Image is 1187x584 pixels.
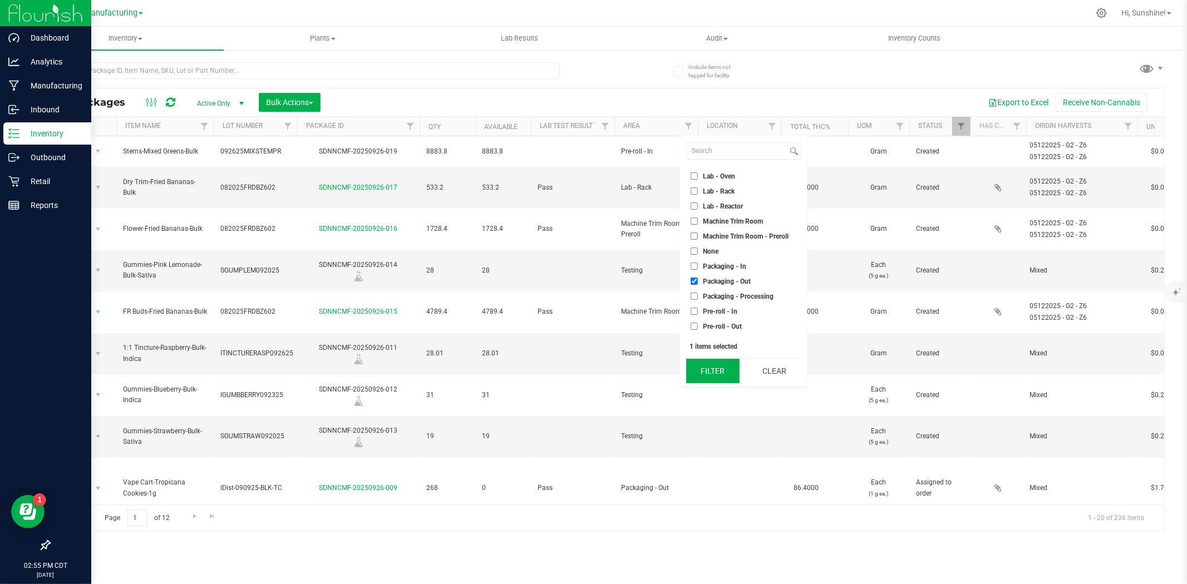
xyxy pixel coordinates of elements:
[27,33,224,43] span: Inventory
[1030,348,1134,359] div: Value 1: Mixed
[918,122,942,130] a: Status
[1146,123,1180,131] a: Unit Cost
[482,146,524,157] span: 8883.8
[295,436,421,447] div: Lab Sample
[855,348,903,359] span: Gram
[58,96,136,108] span: All Packages
[482,431,524,442] span: 19
[295,353,421,364] div: Lab Sample
[691,263,698,270] input: Packaging - In
[220,265,290,276] span: SGUMPLEM092025
[1030,483,1134,493] div: Value 1: Mixed
[8,200,19,211] inline-svg: Reports
[916,224,964,234] span: Created
[1030,152,1134,162] div: Value 2: 05122025 - G2 - Z6
[691,232,698,240] input: Machine Trim Room - Preroll
[482,224,524,234] span: 1728.4
[788,480,824,496] span: 86.4000
[621,265,691,276] span: Testing
[855,426,903,447] span: Each
[19,151,86,164] p: Outbound
[691,278,698,285] input: Packaging - Out
[84,8,137,18] span: Manufacturing
[621,390,691,400] span: Testing
[204,509,220,524] a: Go to the last page
[1030,188,1134,199] div: Value 2: 05122025 - G2 - Z6
[279,117,297,136] a: Filter
[259,93,321,112] button: Bulk Actions
[295,343,421,364] div: SDNNCMF-20250926-011
[855,182,903,193] span: Gram
[1056,93,1147,112] button: Receive Non-Cannabis
[855,437,903,447] p: (5 g ea.)
[426,483,469,493] span: 268
[220,146,290,157] span: 092625MIXSTEMPR
[538,182,608,193] span: Pass
[855,384,903,405] span: Each
[1079,509,1153,526] span: 1 - 20 of 236 items
[596,117,614,136] a: Filter
[91,180,105,195] span: select
[538,306,608,317] span: Pass
[916,182,964,193] span: Created
[426,390,469,400] span: 31
[916,348,964,359] span: Created
[295,395,421,406] div: Lab Sample
[295,260,421,281] div: SDNNCMF-20250926-014
[703,278,751,285] span: Packaging - Out
[484,123,518,131] a: Available
[33,493,46,507] iframe: Resource center unread badge
[5,561,86,571] p: 02:55 PM CDT
[482,483,524,493] span: 0
[19,175,86,188] p: Retail
[855,395,903,405] p: (5 g ea.)
[421,27,618,50] a: Lab Results
[91,429,105,444] span: select
[1095,8,1109,18] div: Manage settings
[691,202,698,210] input: Lab - Reactor
[1030,140,1134,151] div: Value 1: 05122025 - G2 - Z6
[426,306,469,317] span: 4789.4
[19,103,86,116] p: Inbound
[220,431,290,442] span: SGUMSTRAW092025
[8,152,19,163] inline-svg: Outbound
[691,308,698,315] input: Pre-roll - In
[538,224,608,234] span: Pass
[91,481,105,496] span: select
[482,182,524,193] span: 533.2
[123,477,207,498] span: Vape Cart-Tropicana Cookies-1g
[1030,176,1134,187] div: Value 1: 05122025 - G2 - Z6
[703,203,743,210] span: Lab - Reactor
[689,343,797,350] div: 1 items selected
[123,343,207,364] span: 1:1 Tincture-Raspberry-Bulk-Indica
[688,63,744,80] span: Include items not tagged for facility
[855,488,903,499] p: (1 g ea.)
[223,122,263,130] a: Lot Number
[123,224,207,234] span: Flower-Fried Bananas-Bulk
[91,221,105,237] span: select
[538,483,608,493] span: Pass
[1035,122,1091,130] a: Origin Harvests
[8,80,19,91] inline-svg: Manufacturing
[747,359,801,383] button: Clear
[857,122,871,130] a: UOM
[49,62,560,79] input: Search Package ID, Item Name, SKU, Lot or Part Number...
[19,199,86,212] p: Reports
[1030,218,1134,229] div: Value 1: 05122025 - G2 - Z6
[703,308,737,315] span: Pre-roll - In
[619,33,815,43] span: Audit
[703,323,742,330] span: Pre-roll - Out
[916,477,964,498] span: Assigned to order
[691,172,698,180] input: Lab - Oven
[482,265,524,276] span: 28
[621,483,691,493] span: Packaging - Out
[220,483,290,493] span: IDist-090925-BLK-TC
[91,387,105,403] span: select
[703,233,789,240] span: Machine Trim Room - Preroll
[1030,390,1134,400] div: Value 1: Mixed
[1030,313,1134,323] div: Value 2: 05122025 - G2 - Z6
[123,384,207,405] span: Gummies-Blueberry-Bulk-Indica
[8,104,19,115] inline-svg: Inbound
[123,260,207,281] span: Gummies-Pink Lemonade-Bulk-Sativa
[91,263,105,278] span: select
